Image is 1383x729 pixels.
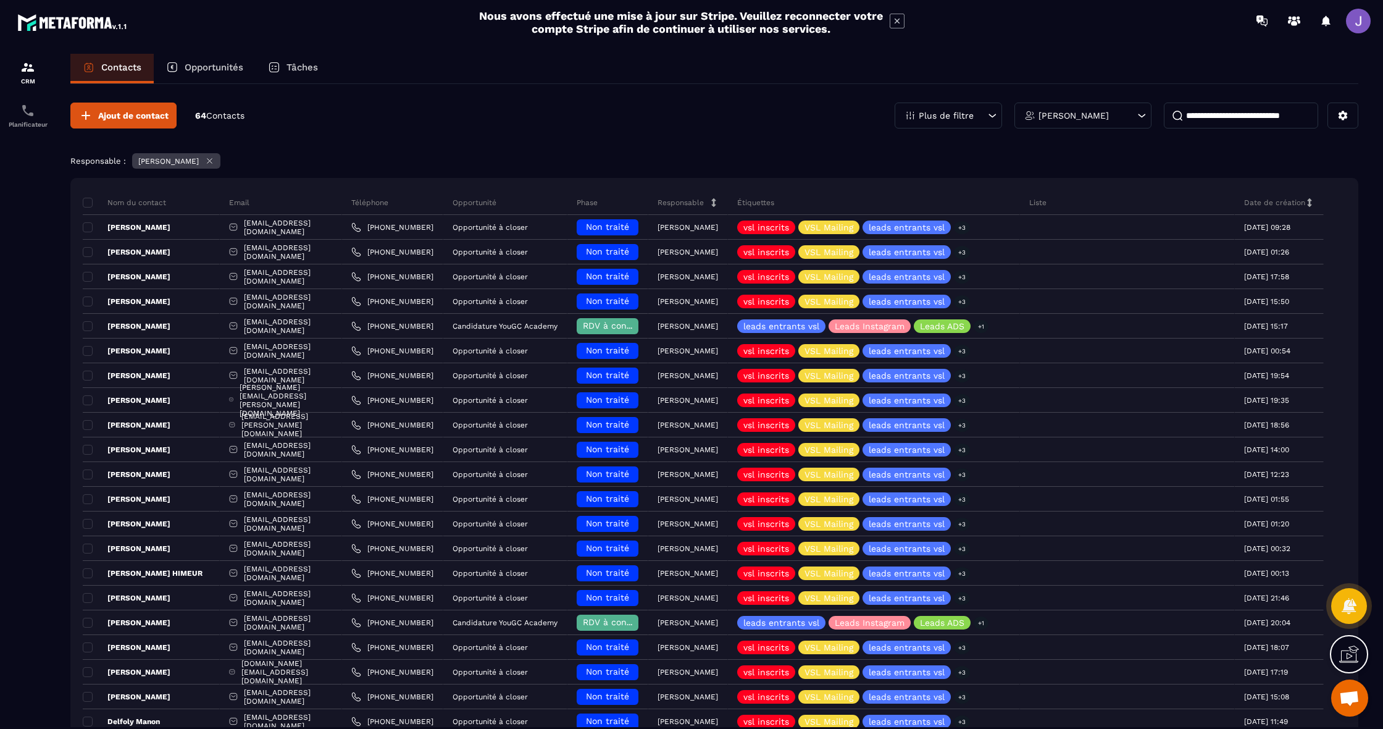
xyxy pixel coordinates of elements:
button: Ajout de contact [70,103,177,129]
p: vsl inscrits [743,371,789,380]
a: Contacts [70,54,154,83]
span: Non traité [586,543,629,553]
p: [PERSON_NAME] [658,322,718,331]
p: [PERSON_NAME] [658,445,718,454]
p: vsl inscrits [743,421,789,429]
p: VSL Mailing [804,445,853,454]
p: VSL Mailing [804,272,853,281]
p: [DATE] 20:04 [1244,618,1290,627]
p: [DATE] 00:54 [1244,347,1290,355]
span: Non traité [586,419,629,429]
span: Non traité [586,345,629,355]
a: [PHONE_NUMBER] [351,519,433,529]
p: vsl inscrits [743,668,789,676]
p: [PERSON_NAME] [658,569,718,578]
p: Leads ADS [920,322,964,331]
a: [PHONE_NUMBER] [351,395,433,405]
a: [PHONE_NUMBER] [351,643,433,652]
p: Opportunité à closer [453,223,528,232]
span: Non traité [586,271,629,281]
a: [PHONE_NUMBER] [351,371,433,381]
p: +3 [954,641,970,654]
p: [PERSON_NAME] [658,643,718,652]
p: Date de création [1244,198,1305,208]
p: leads entrants vsl [869,717,945,726]
p: [PERSON_NAME] [658,248,718,256]
p: [DATE] 09:28 [1244,223,1290,232]
p: +3 [954,542,970,555]
p: leads entrants vsl [869,248,945,256]
p: [DATE] 19:35 [1244,396,1289,405]
p: [PERSON_NAME] [83,321,170,331]
p: Candidature YouGC Academy [453,618,558,627]
p: [PERSON_NAME] [658,223,718,232]
a: [PHONE_NUMBER] [351,346,433,356]
p: Opportunité à closer [453,297,528,306]
span: Non traité [586,716,629,726]
p: VSL Mailing [804,569,853,578]
p: [PERSON_NAME] [83,519,170,529]
a: [PHONE_NUMBER] [351,717,433,727]
a: [PHONE_NUMBER] [351,222,433,232]
a: [PHONE_NUMBER] [351,593,433,603]
p: [PERSON_NAME] [138,157,199,166]
p: +3 [954,444,970,457]
p: vsl inscrits [743,693,789,701]
span: Non traité [586,667,629,676]
p: vsl inscrits [743,544,789,553]
p: Responsable : [70,156,126,166]
a: [PHONE_NUMBER] [351,272,433,282]
p: Opportunités [185,62,243,73]
p: [PERSON_NAME] [83,297,170,306]
p: [DATE] 01:26 [1244,248,1289,256]
p: VSL Mailing [804,495,853,504]
p: Delfoly Manon [83,717,160,727]
p: vsl inscrits [743,643,789,652]
p: [DATE] 15:50 [1244,297,1289,306]
p: [PERSON_NAME] [658,396,718,405]
p: VSL Mailing [804,717,853,726]
p: leads entrants vsl [869,668,945,676]
p: [PERSON_NAME] [83,395,170,405]
a: [PHONE_NUMBER] [351,692,433,702]
p: leads entrants vsl [869,495,945,504]
p: Nom du contact [83,198,166,208]
p: [PERSON_NAME] [83,420,170,430]
a: [PHONE_NUMBER] [351,321,433,331]
p: Opportunité à closer [453,569,528,578]
span: Non traité [586,222,629,232]
p: [DATE] 18:07 [1244,643,1289,652]
p: +3 [954,345,970,358]
p: VSL Mailing [804,396,853,405]
p: vsl inscrits [743,495,789,504]
p: vsl inscrits [743,569,789,578]
p: [PERSON_NAME] [658,297,718,306]
a: [PHONE_NUMBER] [351,618,433,628]
p: Opportunité à closer [453,347,528,355]
p: Opportunité à closer [453,421,528,429]
a: formationformationCRM [3,51,52,94]
p: +1 [974,320,988,333]
p: VSL Mailing [804,371,853,380]
p: [DATE] 14:00 [1244,445,1289,454]
p: VSL Mailing [804,347,853,355]
p: Tâches [286,62,318,73]
p: +3 [954,518,970,531]
p: [DATE] 18:56 [1244,421,1289,429]
p: +3 [954,592,970,605]
p: +3 [954,221,970,234]
p: +3 [954,666,970,679]
p: [PERSON_NAME] [83,494,170,504]
a: [PHONE_NUMBER] [351,544,433,554]
p: Candidature YouGC Academy [453,322,558,331]
a: Tâches [256,54,330,83]
p: +1 [974,617,988,630]
p: Opportunité à closer [453,371,528,380]
p: Étiquettes [737,198,774,208]
p: leads entrants vsl [869,594,945,602]
p: leads entrants vsl [743,618,819,627]
p: vsl inscrits [743,594,789,602]
p: Opportunité à closer [453,272,528,281]
p: Plus de filtre [919,111,974,120]
p: Opportunité à closer [453,495,528,504]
